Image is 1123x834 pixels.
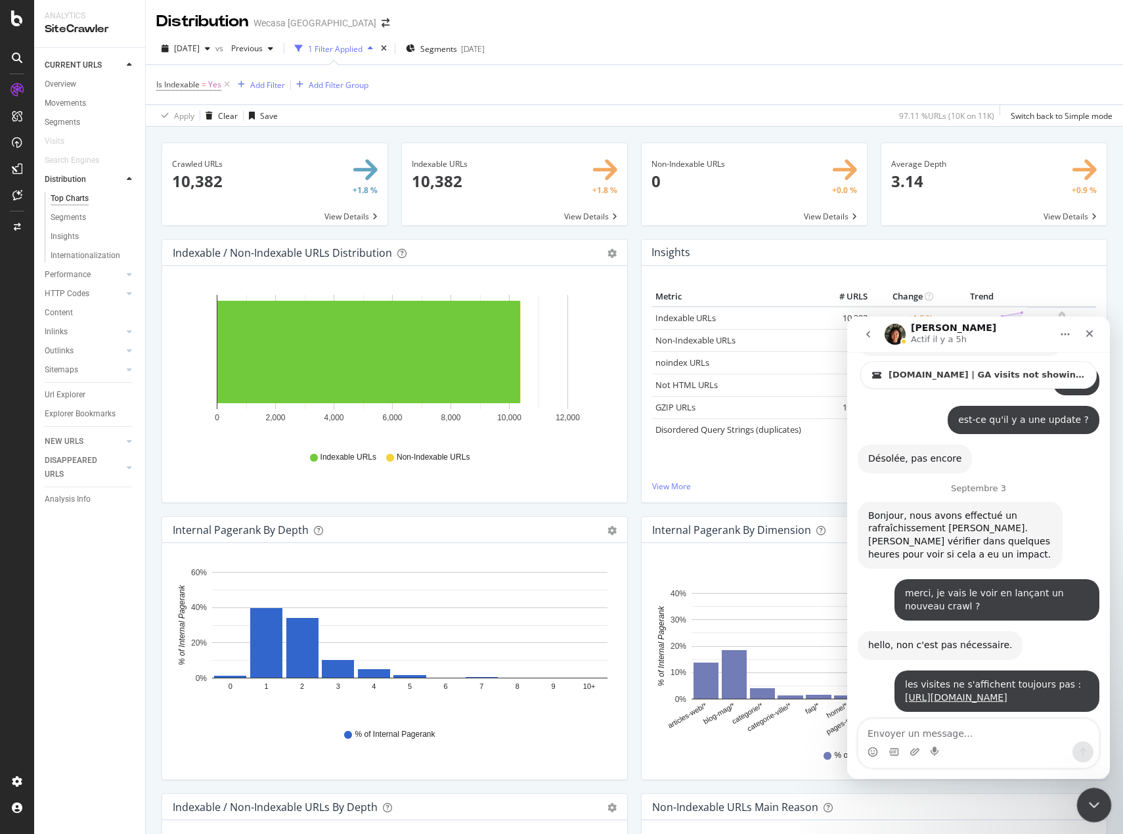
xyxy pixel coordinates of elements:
div: Search Engines [45,154,99,167]
div: Performance [45,268,91,282]
button: Segments[DATE] [401,38,490,59]
text: % of Internal Pagerank [657,605,666,686]
div: bell-plus [1057,311,1067,322]
a: Performance [45,268,123,282]
a: Explorer Bookmarks [45,407,136,421]
span: Yes [208,76,221,94]
button: Switch back to Simple mode [1005,105,1112,126]
span: Is Indexable [156,79,200,90]
div: times [378,42,389,55]
div: 97.11 % URLs ( 10K on 11K ) [899,110,994,121]
span: Indexable URLs [320,452,376,463]
text: blog-mag/* [702,701,737,726]
text: 5 [408,683,412,691]
div: Analysis Info [45,493,91,506]
div: Visits [45,135,64,148]
a: Top Charts [51,192,136,206]
a: Segments [45,116,136,129]
td: 0 [818,329,871,351]
text: categorie/* [730,701,764,726]
a: Url Explorer [45,388,136,402]
text: % of Internal Pagerank [177,584,187,665]
text: 6,000 [382,413,402,422]
th: Metric [652,287,818,307]
text: 0% [675,695,687,704]
div: Wecasa [GEOGRAPHIC_DATA] [253,16,376,30]
span: Previous [226,43,263,54]
span: % of Internal Pagerank [834,750,914,761]
text: 40% [191,604,207,613]
div: Internationalization [51,249,120,263]
text: 2 [300,683,304,691]
text: 8,000 [441,413,460,422]
div: Apply [174,110,194,121]
a: View More [652,481,1096,492]
a: Search Engines [45,154,112,167]
button: 1 Filter Applied [290,38,378,59]
text: 2,000 [265,413,285,422]
a: DISAPPEARED URLS [45,454,123,481]
iframe: Intercom live chat [847,317,1110,779]
a: Overview [45,77,136,91]
div: gear [607,249,617,258]
div: Clear [218,110,238,121]
text: 20% [671,642,686,651]
a: Segments [51,211,136,225]
td: 0 [818,351,871,374]
div: NEW URLS [45,435,83,449]
div: 1 Filter Applied [308,43,363,55]
td: 10,382 [818,307,871,330]
a: Not HTML URLs [655,379,718,391]
a: Internationalization [51,249,136,263]
div: Segments [51,211,86,225]
text: 0% [196,674,208,683]
span: vs [215,43,226,54]
div: Save [260,110,278,121]
button: Clear [200,105,238,126]
span: Non-Indexable URLs [397,452,470,463]
div: Content [45,306,73,320]
td: +1.8 % [871,307,936,330]
th: Trend [936,287,1027,307]
td: 10,382 [818,396,871,418]
th: # URLS [818,287,871,307]
text: 6 [444,683,448,691]
text: categorie-ville/* [746,701,793,733]
a: Content [45,306,136,320]
div: [DATE] [461,43,485,55]
text: 3 [336,683,340,691]
text: 1 [264,683,268,691]
text: 60% [191,568,207,577]
td: 0 [818,374,871,396]
h4: Insights [651,244,690,261]
a: Inlinks [45,325,123,339]
a: Sitemaps [45,363,123,377]
div: A chart. [173,564,612,716]
div: arrow-right-arrow-left [382,18,389,28]
div: Explorer Bookmarks [45,407,116,421]
div: A chart. [173,287,612,439]
a: NEW URLS [45,435,123,449]
text: articles-web/* [667,701,709,730]
a: Disordered Query Strings (duplicates) [655,424,801,435]
td: 0 [818,418,871,441]
text: 4,000 [324,413,343,422]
